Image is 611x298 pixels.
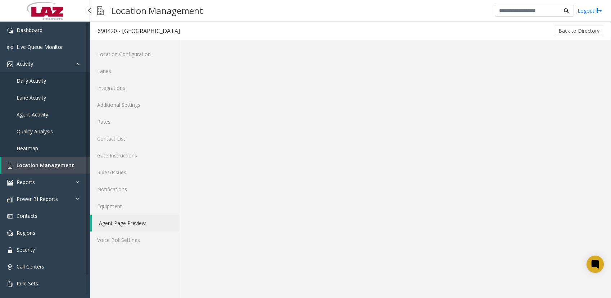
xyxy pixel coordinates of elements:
[17,246,35,253] span: Security
[7,180,13,185] img: 'icon'
[7,61,13,67] img: 'icon'
[90,130,180,147] a: Contact List
[7,214,13,219] img: 'icon'
[90,164,180,181] a: Rules/Issues
[596,7,602,14] img: logout
[7,264,13,270] img: 'icon'
[17,145,38,152] span: Heatmap
[90,63,180,79] a: Lanes
[90,181,180,198] a: Notifications
[98,26,180,36] div: 690420 - [GEOGRAPHIC_DATA]
[17,196,58,202] span: Power BI Reports
[17,94,46,101] span: Lane Activity
[90,79,180,96] a: Integrations
[17,27,42,33] span: Dashboard
[90,198,180,215] a: Equipment
[17,162,74,169] span: Location Management
[17,229,35,236] span: Regions
[578,7,602,14] a: Logout
[17,77,46,84] span: Daily Activity
[90,46,180,63] a: Location Configuration
[7,247,13,253] img: 'icon'
[17,212,37,219] span: Contacts
[92,215,180,231] a: Agent Page Preview
[1,157,90,174] a: Location Management
[17,43,63,50] span: Live Queue Monitor
[7,197,13,202] img: 'icon'
[7,163,13,169] img: 'icon'
[90,96,180,113] a: Additional Settings
[7,230,13,236] img: 'icon'
[17,263,44,270] span: Call Centers
[17,111,48,118] span: Agent Activity
[108,2,207,19] h3: Location Management
[7,45,13,50] img: 'icon'
[90,147,180,164] a: Gate Instructions
[17,60,33,67] span: Activity
[7,28,13,33] img: 'icon'
[17,128,53,135] span: Quality Analysis
[90,113,180,130] a: Rates
[97,2,104,19] img: pageIcon
[17,280,38,287] span: Rule Sets
[90,231,180,248] a: Voice Bot Settings
[17,179,35,185] span: Reports
[7,281,13,287] img: 'icon'
[554,26,604,36] button: Back to Directory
